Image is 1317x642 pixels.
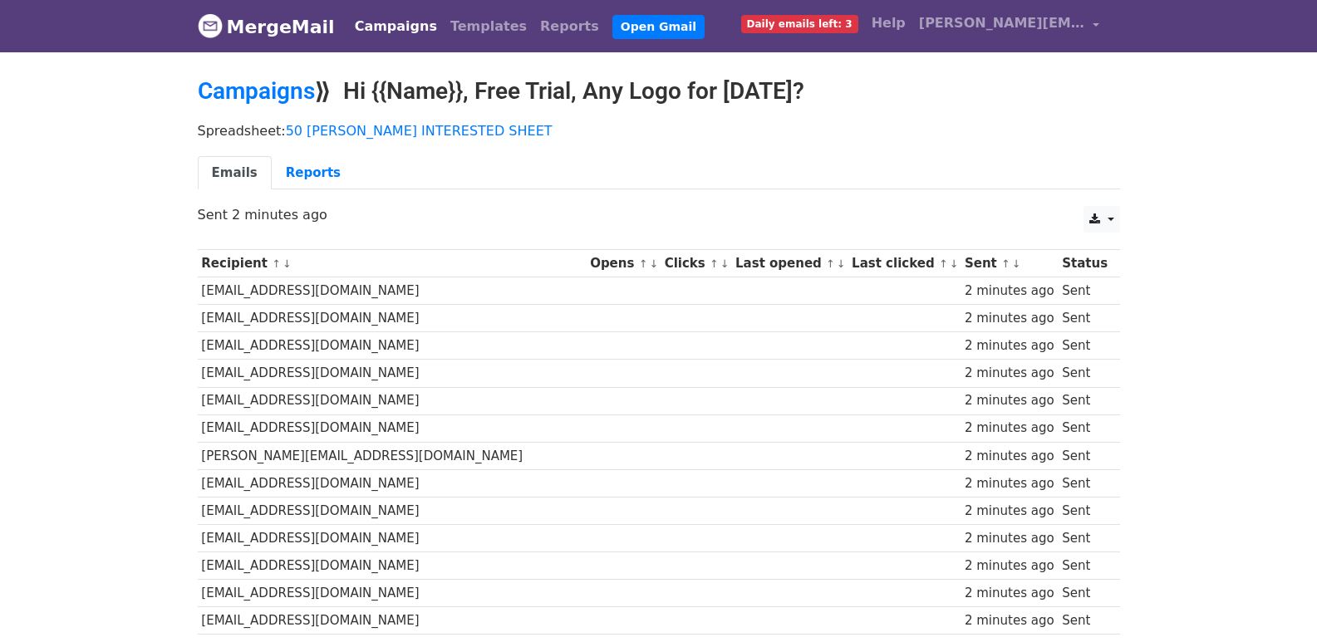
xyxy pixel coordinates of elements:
div: 2 minutes ago [965,529,1054,548]
a: ↓ [837,257,846,270]
a: Open Gmail [612,15,705,39]
td: [EMAIL_ADDRESS][DOMAIN_NAME] [198,387,587,414]
div: 2 minutes ago [965,556,1054,576]
th: Last clicked [848,250,961,277]
td: Sent [1058,552,1111,580]
a: MergeMail [198,9,335,44]
th: Sent [961,250,1058,277]
th: Opens [586,250,661,277]
div: 2 minutes ago [965,309,1054,328]
th: Clicks [661,250,731,277]
a: Emails [198,156,272,190]
td: [EMAIL_ADDRESS][DOMAIN_NAME] [198,580,587,607]
a: Reports [533,10,606,43]
div: 2 minutes ago [965,282,1054,301]
a: ↓ [720,257,730,270]
td: [EMAIL_ADDRESS][DOMAIN_NAME] [198,305,587,332]
td: [EMAIL_ADDRESS][DOMAIN_NAME] [198,414,587,442]
p: Spreadsheet: [198,122,1120,140]
a: ↑ [272,257,281,270]
a: Templates [444,10,533,43]
td: [EMAIL_ADDRESS][DOMAIN_NAME] [198,277,587,305]
a: ↑ [1001,257,1010,270]
a: Campaigns [348,10,444,43]
a: ↓ [283,257,292,270]
th: Status [1058,250,1111,277]
a: [PERSON_NAME][EMAIL_ADDRESS][DOMAIN_NAME] [912,7,1107,46]
td: Sent [1058,525,1111,552]
div: 2 minutes ago [965,336,1054,355]
a: 50 [PERSON_NAME] INTERESTED SHEET [286,123,553,139]
th: Recipient [198,250,587,277]
td: Sent [1058,277,1111,305]
div: 2 minutes ago [965,391,1054,410]
td: [EMAIL_ADDRESS][DOMAIN_NAME] [198,469,587,497]
div: 2 minutes ago [965,474,1054,493]
a: ↑ [826,257,835,270]
td: Sent [1058,414,1111,442]
a: ↓ [950,257,959,270]
div: 2 minutes ago [965,502,1054,521]
p: Sent 2 minutes ago [198,206,1120,223]
td: [EMAIL_ADDRESS][DOMAIN_NAME] [198,332,587,360]
th: Last opened [731,250,848,277]
a: ↓ [649,257,658,270]
td: Sent [1058,469,1111,497]
td: Sent [1058,442,1111,469]
img: MergeMail logo [198,13,223,38]
div: 2 minutes ago [965,584,1054,603]
td: [EMAIL_ADDRESS][DOMAIN_NAME] [198,360,587,387]
td: [EMAIL_ADDRESS][DOMAIN_NAME] [198,607,587,635]
td: [PERSON_NAME][EMAIL_ADDRESS][DOMAIN_NAME] [198,442,587,469]
h2: ⟫ Hi {{Name}}, Free Trial, Any Logo for [DATE]? [198,77,1120,105]
td: Sent [1058,360,1111,387]
a: ↑ [639,257,648,270]
td: Sent [1058,497,1111,524]
div: 2 minutes ago [965,447,1054,466]
td: Sent [1058,580,1111,607]
td: Sent [1058,305,1111,332]
div: 2 minutes ago [965,419,1054,438]
td: [EMAIL_ADDRESS][DOMAIN_NAME] [198,497,587,524]
td: Sent [1058,387,1111,414]
div: 2 minutes ago [965,611,1054,630]
a: ↑ [939,257,948,270]
span: [PERSON_NAME][EMAIL_ADDRESS][DOMAIN_NAME] [919,13,1085,33]
td: Sent [1058,607,1111,635]
a: Campaigns [198,77,315,105]
td: [EMAIL_ADDRESS][DOMAIN_NAME] [198,525,587,552]
td: [EMAIL_ADDRESS][DOMAIN_NAME] [198,552,587,580]
a: ↑ [710,257,719,270]
a: Help [865,7,912,40]
a: Daily emails left: 3 [735,7,865,40]
a: ↓ [1012,257,1021,270]
span: Daily emails left: 3 [741,15,858,33]
td: Sent [1058,332,1111,360]
a: Reports [272,156,355,190]
div: 2 minutes ago [965,364,1054,383]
